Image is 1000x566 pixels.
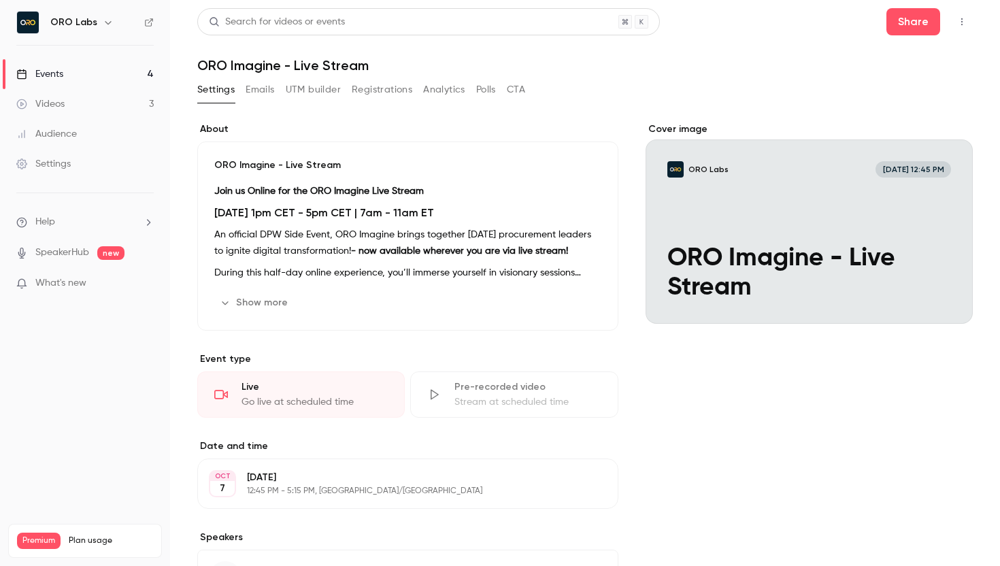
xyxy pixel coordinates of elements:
[214,206,434,219] strong: [DATE] 1pm CET - 5pm CET | 7am - 11am ET
[220,482,225,495] p: 7
[209,15,345,29] div: Search for videos or events
[97,246,124,260] span: new
[646,122,973,324] section: Cover image
[16,127,77,141] div: Audience
[423,79,465,101] button: Analytics
[886,8,940,35] button: Share
[241,395,388,409] div: Go live at scheduled time
[197,122,618,136] label: About
[246,79,274,101] button: Emails
[214,159,601,172] p: ORO Imagine - Live Stream
[214,265,601,281] p: During this half-day online experience, you’ll immerse yourself in visionary sessions designed to...
[16,157,71,171] div: Settings
[197,371,405,418] div: LiveGo live at scheduled time
[247,471,546,484] p: [DATE]
[35,215,55,229] span: Help
[214,227,601,259] p: An official DPW Side Event, ORO Imagine brings together [DATE] procurement leaders to ignite digi...
[210,471,235,481] div: OCT
[17,12,39,33] img: ORO Labs
[507,79,525,101] button: CTA
[351,246,568,256] strong: - now available wherever you are via live stream!
[247,486,546,497] p: 12:45 PM - 5:15 PM, [GEOGRAPHIC_DATA]/[GEOGRAPHIC_DATA]
[646,122,973,136] label: Cover image
[197,57,973,73] h1: ORO Imagine - Live Stream
[16,97,65,111] div: Videos
[69,535,153,546] span: Plan usage
[17,533,61,549] span: Premium
[241,380,388,394] div: Live
[410,371,618,418] div: Pre-recorded videoStream at scheduled time
[35,246,89,260] a: SpeakerHub
[35,276,86,290] span: What's new
[214,186,424,196] strong: Join us Online for the ORO Imagine Live Stream
[137,278,154,290] iframe: Noticeable Trigger
[16,67,63,81] div: Events
[454,380,601,394] div: Pre-recorded video
[214,292,296,314] button: Show more
[197,79,235,101] button: Settings
[197,352,618,366] p: Event type
[352,79,412,101] button: Registrations
[50,16,97,29] h6: ORO Labs
[16,215,154,229] li: help-dropdown-opener
[197,531,618,544] label: Speakers
[286,79,341,101] button: UTM builder
[454,395,601,409] div: Stream at scheduled time
[197,439,618,453] label: Date and time
[476,79,496,101] button: Polls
